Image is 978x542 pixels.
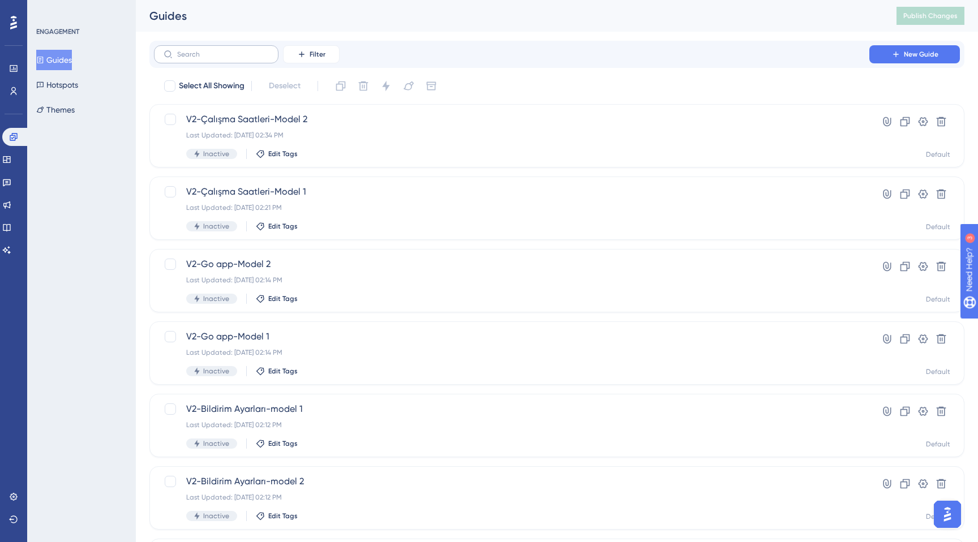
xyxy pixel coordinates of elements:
[177,50,269,58] input: Search
[896,7,964,25] button: Publish Changes
[186,402,837,416] span: V2-Bildirim Ayarları-model 1
[283,45,340,63] button: Filter
[268,367,298,376] span: Edit Tags
[186,420,837,429] div: Last Updated: [DATE] 02:12 PM
[926,295,950,304] div: Default
[256,511,298,521] button: Edit Tags
[256,367,298,376] button: Edit Tags
[904,50,938,59] span: New Guide
[36,100,75,120] button: Themes
[256,149,298,158] button: Edit Tags
[926,440,950,449] div: Default
[268,294,298,303] span: Edit Tags
[926,222,950,231] div: Default
[179,79,244,93] span: Select All Showing
[926,367,950,376] div: Default
[186,276,837,285] div: Last Updated: [DATE] 02:14 PM
[268,149,298,158] span: Edit Tags
[186,113,837,126] span: V2-Çalışma Saatleri-Model 2
[259,76,311,96] button: Deselect
[203,294,229,303] span: Inactive
[79,6,82,15] div: 3
[203,439,229,448] span: Inactive
[186,330,837,343] span: V2-Go app-Model 1
[256,294,298,303] button: Edit Tags
[256,222,298,231] button: Edit Tags
[310,50,325,59] span: Filter
[27,3,71,16] span: Need Help?
[36,75,78,95] button: Hotspots
[186,257,837,271] span: V2-Go app-Model 2
[186,203,837,212] div: Last Updated: [DATE] 02:21 PM
[926,150,950,159] div: Default
[268,511,298,521] span: Edit Tags
[36,50,72,70] button: Guides
[256,439,298,448] button: Edit Tags
[186,348,837,357] div: Last Updated: [DATE] 02:14 PM
[903,11,958,20] span: Publish Changes
[268,439,298,448] span: Edit Tags
[186,475,837,488] span: V2-Bildirim Ayarları-model 2
[186,493,837,502] div: Last Updated: [DATE] 02:12 PM
[203,149,229,158] span: Inactive
[186,185,837,199] span: V2-Çalışma Saatleri-Model 1
[926,512,950,521] div: Default
[930,497,964,531] iframe: UserGuiding AI Assistant Launcher
[186,131,837,140] div: Last Updated: [DATE] 02:34 PM
[268,222,298,231] span: Edit Tags
[203,367,229,376] span: Inactive
[269,79,301,93] span: Deselect
[149,8,868,24] div: Guides
[36,27,79,36] div: ENGAGEMENT
[869,45,960,63] button: New Guide
[203,511,229,521] span: Inactive
[203,222,229,231] span: Inactive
